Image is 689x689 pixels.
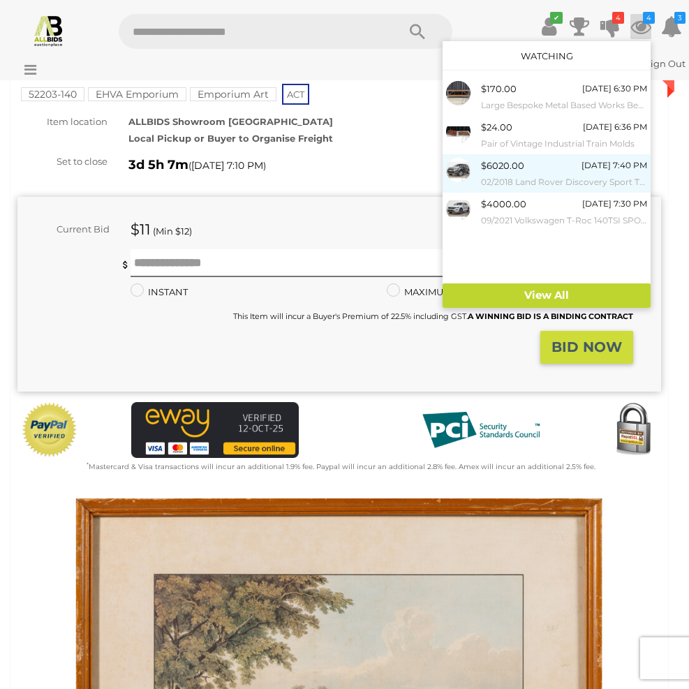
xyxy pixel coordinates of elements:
span: $4000.00 [481,198,526,209]
small: This Item will incur a Buyer's Premium of 22.5% including GST. [233,311,633,321]
a: $6020.00 [DATE] 7:40 PM 02/2018 Land Rover Discovery Sport TD4 (132kW) HSE (AWD) L550 MY18 4D Wag... [443,154,651,193]
mark: EHVA Emporium [88,87,186,101]
span: ( ) [188,160,266,171]
small: 09/2021 Volkswagen T-Roc 140TSI SPORT (AWD) A1 MY21 4D Wagon White Silver Metallic Turbo 2.0L [481,213,647,228]
img: eWAY Payment Gateway [131,402,299,458]
i: ✔ [550,12,563,24]
span: $6020.00 [481,160,524,171]
i: 4 [643,12,655,24]
a: $4000.00 [DATE] 7:30 PM 09/2021 Volkswagen T-Roc 140TSI SPORT (AWD) A1 MY21 4D Wagon White Silver... [443,193,651,231]
button: BID NOW [540,331,633,364]
strong: 3d 5h 7m [128,157,188,172]
small: Pair of Vintage Industrial Train Molds [481,136,647,151]
small: Large Bespoke Metal Based Works Bench with Silky Oak Top [481,98,647,113]
a: 4 [600,14,621,39]
i: 4 [612,12,624,24]
a: Watching [521,50,573,61]
strong: BID NOW [551,339,622,355]
span: $170.00 [481,83,517,94]
span: (Min $12) [153,225,192,237]
small: 02/2018 Land Rover Discovery Sport TD4 (132kW) HSE (AWD) L550 MY18 4D Wagon Corris Grey Turbo Die... [481,175,647,190]
a: EHVA Emporium [88,89,186,100]
strong: ALLBIDS Showroom [GEOGRAPHIC_DATA] [128,116,333,127]
img: Secured by Rapid SSL [605,402,661,458]
button: Search [383,14,452,49]
div: [DATE] 6:30 PM [582,81,647,96]
b: A WINNING BID IS A BINDING CONTRACT [468,311,633,321]
a: 4 [630,14,651,39]
div: [DATE] 7:30 PM [582,196,647,212]
a: $24.00 [DATE] 6:36 PM Pair of Vintage Industrial Train Molds [443,116,651,154]
mark: Emporium Art [190,87,276,101]
div: Current Bid [17,221,120,237]
img: PCI DSS compliant [411,402,551,458]
strong: $11 [131,221,151,238]
img: 55060-10a.jpg [446,81,471,105]
a: $170.00 [DATE] 6:30 PM Large Bespoke Metal Based Works Bench with Silky Oak Top [443,77,651,116]
label: MAXIMUM [387,284,452,300]
i: 3 [674,12,686,24]
a: Sign Out [645,58,686,69]
div: Set to close [7,154,118,170]
div: Item location [7,114,118,130]
img: 55061-1a_ex.jpg [446,158,471,182]
a: 3 [661,14,682,39]
a: Emporium Art [190,89,276,100]
span: [DATE] 7:10 PM [191,159,263,172]
div: [DATE] 6:36 PM [583,119,647,135]
span: $24.00 [481,121,512,133]
label: INSTANT [131,284,188,300]
img: 54735-1a.JPG [446,119,471,144]
a: View All [443,283,651,308]
a: 52203-140 [21,89,84,100]
strong: Local Pickup or Buyer to Organise Freight [128,133,333,144]
a: ✔ [538,14,559,39]
small: Mastercard & Visa transactions will incur an additional 1.9% fee. Paypal will incur an additional... [87,462,595,471]
img: Allbids.com.au [32,14,65,47]
img: 55031-1a_ex.jpg [446,196,471,221]
span: ACT [282,84,309,105]
img: Official PayPal Seal [21,402,78,458]
mark: 52203-140 [21,87,84,101]
div: [DATE] 7:40 PM [581,158,647,173]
